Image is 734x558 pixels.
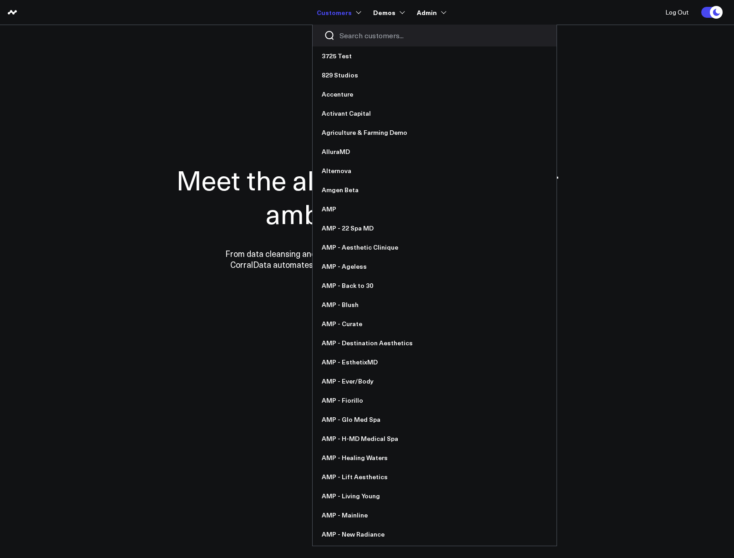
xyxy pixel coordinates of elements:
[339,31,545,41] input: Search customers input
[313,467,557,486] a: AMP - Lift Aesthetics
[313,238,557,257] a: AMP - Aesthetic Clinique
[313,123,557,142] a: Agriculture & Farming Demo
[313,429,557,448] a: AMP - H-MD Medical Spa
[313,486,557,506] a: AMP - Living Young
[313,314,557,333] a: AMP - Curate
[313,142,557,161] a: AlluraMD
[317,4,359,20] a: Customers
[313,257,557,276] a: AMP - Ageless
[313,506,557,525] a: AMP - Mainline
[313,219,557,238] a: AMP - 22 Spa MD
[313,200,557,219] a: AMP
[313,276,557,295] a: AMP - Back to 30
[313,180,557,200] a: Amgen Beta
[313,66,557,85] a: 829 Studios
[373,4,403,20] a: Demos
[313,295,557,314] a: AMP - Blush
[313,85,557,104] a: Accenture
[206,248,529,270] p: From data cleansing and integration to personalized dashboards and insights, CorralData automates...
[313,333,557,353] a: AMP - Destination Aesthetics
[313,410,557,429] a: AMP - Glo Med Spa
[313,372,557,391] a: AMP - Ever/Body
[313,391,557,410] a: AMP - Fiorillo
[313,525,557,544] a: AMP - New Radiance
[313,104,557,123] a: Activant Capital
[417,4,445,20] a: Admin
[144,163,590,230] h1: Meet the all-in-one data hub for ambitious teams
[313,161,557,180] a: Alternova
[313,448,557,467] a: AMP - Healing Waters
[324,30,335,41] button: Search customers button
[313,353,557,372] a: AMP - EsthetixMD
[313,46,557,66] a: 3725 Test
